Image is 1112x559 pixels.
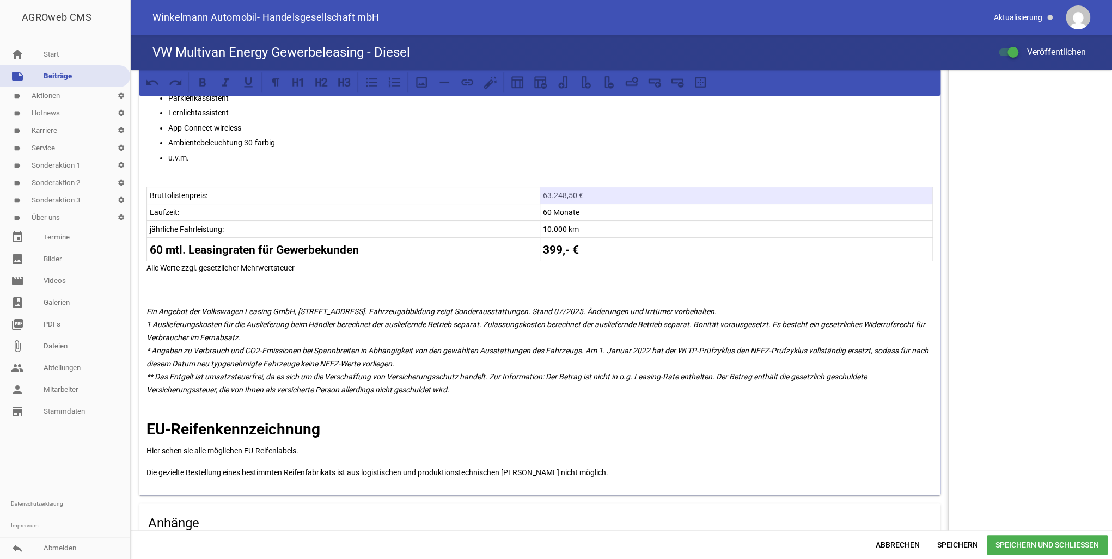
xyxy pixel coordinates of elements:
[152,44,410,61] h4: VW Multivan Energy Gewerbeleasing - Diesel
[11,253,24,266] i: image
[168,136,933,149] p: Ambientebeleuchtung 30-farbig
[14,145,21,152] i: label
[11,231,24,244] i: event
[11,318,24,331] i: picture_as_pdf
[543,189,930,202] p: 63.248,50 €
[987,535,1108,555] span: Speichern und Schließen
[928,535,987,555] span: Speichern
[1014,47,1086,57] span: Veröffentlichen
[148,514,931,532] h4: Anhänge
[14,214,21,222] i: label
[112,139,130,157] i: settings
[11,274,24,287] i: movie
[168,106,933,119] p: Fernlichtassistent
[150,189,537,202] p: Bruttolistenpreis:
[543,206,930,219] p: 60 Monate
[112,87,130,105] i: settings
[150,206,537,219] p: Laufzeit:
[146,261,933,274] p: Alle Werte zzgl. gesetzlicher Mehrwertsteuer
[112,209,130,226] i: settings
[11,296,24,309] i: photo_album
[150,243,359,256] strong: 60 mtl. Leasingraten für Gewerbekunden
[14,93,21,100] i: label
[543,243,579,256] strong: 399,- €
[146,420,320,438] strong: EU-Reifenkennzeichnung
[112,174,130,192] i: settings
[14,110,21,117] i: label
[146,307,930,394] em: Ein Angebot der Volkswagen Leasing GmbH, [STREET_ADDRESS]. Fahrzeugabbildung zeigt Sonderausstatt...
[11,340,24,353] i: attach_file
[14,162,21,169] i: label
[11,48,24,61] i: home
[543,223,930,236] p: 10.000 km
[112,122,130,139] i: settings
[867,535,928,555] span: Abbrechen
[112,157,130,174] i: settings
[14,180,21,187] i: label
[11,383,24,396] i: person
[11,542,24,555] i: reply
[146,444,933,457] p: Hier sehen sie alle möglichen EU-Reifenlabels.
[14,197,21,204] i: label
[168,121,933,134] p: App-Connect wireless
[112,192,130,209] i: settings
[11,361,24,374] i: people
[168,91,933,105] p: Parklenkassistent
[168,151,933,164] p: u.v.m.
[14,127,21,134] i: label
[146,466,933,479] p: Die gezielte Bestellung eines bestimmten Reifenfabrikats ist aus logistischen und produktionstech...
[11,405,24,418] i: store_mall_directory
[11,70,24,83] i: note
[152,13,379,22] span: Winkelmann Automobil- Handelsgesellschaft mbH
[112,105,130,122] i: settings
[150,223,537,236] p: jährliche Fahrleistung:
